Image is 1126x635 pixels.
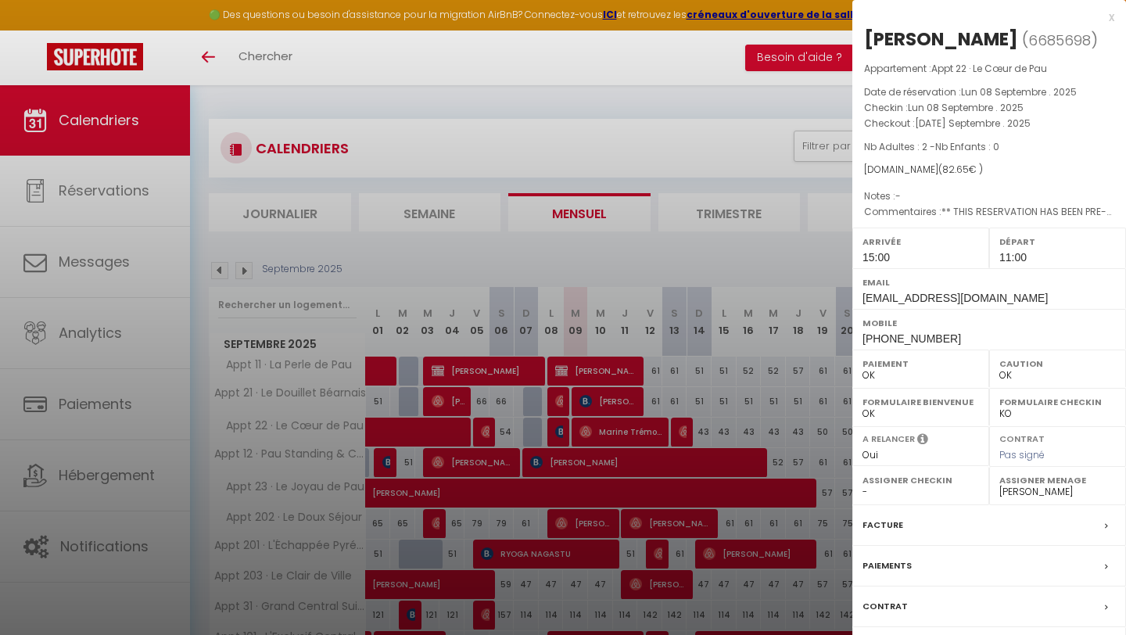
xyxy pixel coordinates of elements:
span: ( ) [1022,29,1098,51]
label: Paiement [862,356,979,371]
span: 15:00 [862,251,890,264]
p: Checkin : [864,100,1114,116]
div: x [852,8,1114,27]
p: Notes : [864,188,1114,204]
span: Nb Adultes : 2 - [864,140,999,153]
span: Appt 22 · Le Cœur de Pau [931,62,1047,75]
div: [DOMAIN_NAME] [864,163,1114,178]
p: Appartement : [864,61,1114,77]
span: - [895,189,901,203]
label: Départ [999,234,1116,249]
span: Nb Enfants : 0 [935,140,999,153]
span: Lun 08 Septembre . 2025 [908,101,1024,114]
label: A relancer [862,432,915,446]
label: Contrat [999,432,1045,443]
p: Checkout : [864,116,1114,131]
div: [PERSON_NAME] [864,27,1018,52]
span: Pas signé [999,448,1045,461]
span: ( € ) [938,163,983,176]
span: 6685698 [1028,30,1091,50]
span: [DATE] Septembre . 2025 [915,117,1031,130]
label: Email [862,274,1116,290]
span: 11:00 [999,251,1027,264]
label: Mobile [862,315,1116,331]
label: Arrivée [862,234,979,249]
span: 82.65 [942,163,969,176]
label: Assigner Checkin [862,472,979,488]
span: Lun 08 Septembre . 2025 [961,85,1077,99]
label: Facture [862,517,903,533]
label: Formulaire Checkin [999,394,1116,410]
label: Assigner Menage [999,472,1116,488]
p: Commentaires : [864,204,1114,220]
span: [PHONE_NUMBER] [862,332,961,345]
label: Caution [999,356,1116,371]
i: Sélectionner OUI si vous souhaiter envoyer les séquences de messages post-checkout [917,432,928,450]
label: Contrat [862,598,908,615]
p: Date de réservation : [864,84,1114,100]
span: [EMAIL_ADDRESS][DOMAIN_NAME] [862,292,1048,304]
label: Paiements [862,558,912,574]
label: Formulaire Bienvenue [862,394,979,410]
